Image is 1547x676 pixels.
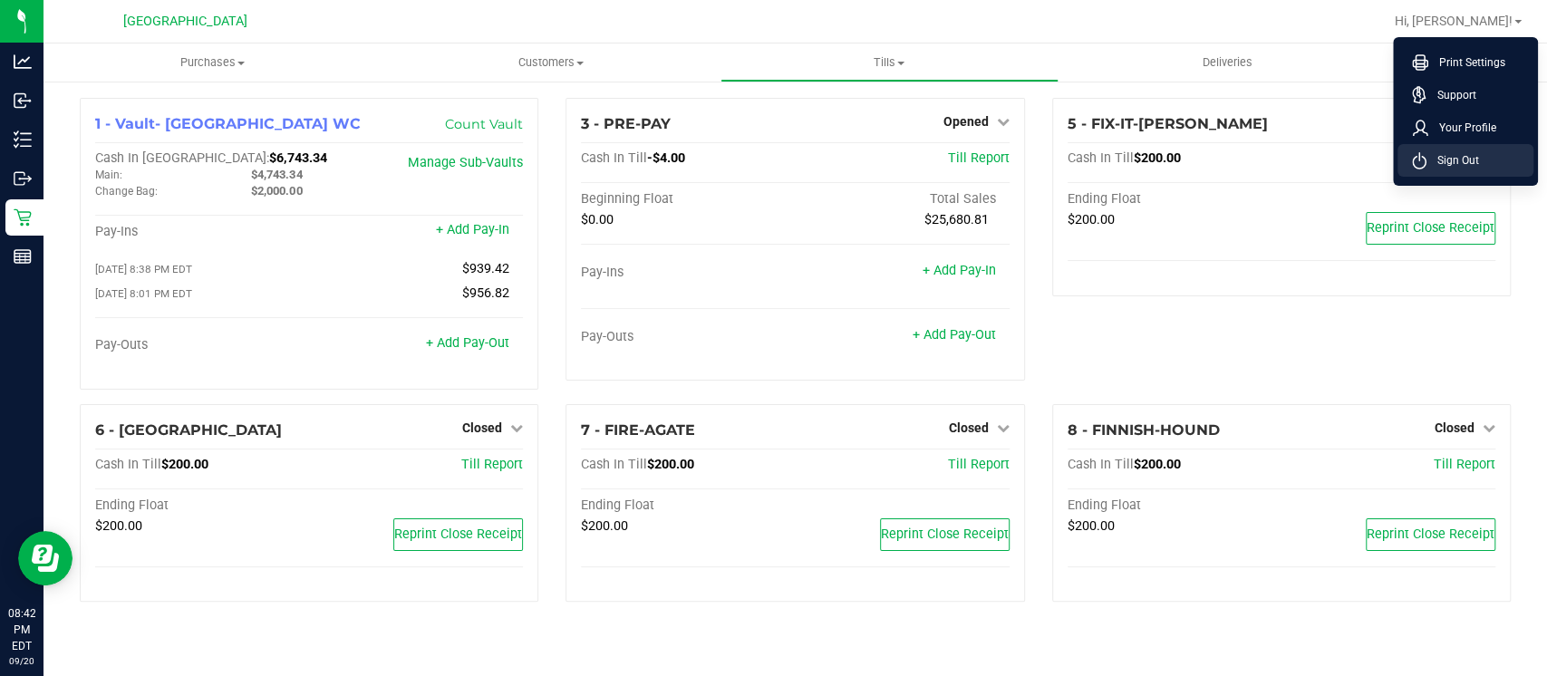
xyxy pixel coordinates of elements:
[1178,54,1277,71] span: Deliveries
[1412,86,1526,104] a: Support
[14,208,32,227] inline-svg: Retail
[14,130,32,149] inline-svg: Inventory
[462,420,502,435] span: Closed
[1366,212,1495,245] button: Reprint Close Receipt
[14,53,32,71] inline-svg: Analytics
[123,14,247,29] span: [GEOGRAPHIC_DATA]
[924,212,989,227] span: $25,680.81
[251,184,302,198] span: $2,000.00
[1428,53,1505,72] span: Print Settings
[1068,421,1220,439] span: 8 - FINNISH-HOUND
[44,43,382,82] a: Purchases
[581,329,795,345] div: Pay-Outs
[445,116,523,132] a: Count Vault
[943,114,989,129] span: Opened
[1428,119,1496,137] span: Your Profile
[95,287,192,300] span: [DATE] 8:01 PM EDT
[95,457,161,472] span: Cash In Till
[1068,212,1115,227] span: $200.00
[408,155,523,170] a: Manage Sub-Vaults
[95,150,269,166] span: Cash In [GEOGRAPHIC_DATA]:
[1134,457,1181,472] span: $200.00
[949,420,989,435] span: Closed
[948,150,1010,166] a: Till Report
[14,169,32,188] inline-svg: Outbound
[1068,191,1281,208] div: Ending Float
[462,261,509,276] span: $939.42
[581,457,647,472] span: Cash In Till
[721,54,1058,71] span: Tills
[880,518,1010,551] button: Reprint Close Receipt
[581,115,671,132] span: 3 - PRE-PAY
[923,263,996,278] a: + Add Pay-In
[581,497,795,514] div: Ending Float
[14,247,32,266] inline-svg: Reports
[581,150,647,166] span: Cash In Till
[1426,86,1476,104] span: Support
[1068,518,1115,534] span: $200.00
[382,54,719,71] span: Customers
[95,421,282,439] span: 6 - [GEOGRAPHIC_DATA]
[382,43,720,82] a: Customers
[1434,457,1495,472] a: Till Report
[95,115,361,132] span: 1 - Vault- [GEOGRAPHIC_DATA] WC
[795,191,1009,208] div: Total Sales
[436,222,509,237] a: + Add Pay-In
[1366,518,1495,551] button: Reprint Close Receipt
[1426,151,1479,169] span: Sign Out
[161,457,208,472] span: $200.00
[393,518,523,551] button: Reprint Close Receipt
[581,265,795,281] div: Pay-Ins
[1367,220,1494,236] span: Reprint Close Receipt
[462,285,509,301] span: $956.82
[647,150,685,166] span: -$4.00
[18,531,73,585] iframe: Resource center
[581,212,614,227] span: $0.00
[95,169,122,181] span: Main:
[913,327,996,343] a: + Add Pay-Out
[95,263,192,275] span: [DATE] 8:38 PM EDT
[720,43,1059,82] a: Tills
[1068,457,1134,472] span: Cash In Till
[95,497,309,514] div: Ending Float
[647,457,694,472] span: $200.00
[394,526,522,542] span: Reprint Close Receipt
[44,54,382,71] span: Purchases
[14,92,32,110] inline-svg: Inbound
[1435,420,1474,435] span: Closed
[269,150,327,166] span: $6,743.34
[8,605,35,654] p: 08:42 PM EDT
[95,337,309,353] div: Pay-Outs
[881,526,1009,542] span: Reprint Close Receipt
[948,457,1010,472] a: Till Report
[1068,497,1281,514] div: Ending Float
[426,335,509,351] a: + Add Pay-Out
[8,654,35,668] p: 09/20
[1068,150,1134,166] span: Cash In Till
[1134,150,1181,166] span: $200.00
[1068,115,1268,132] span: 5 - FIX-IT-[PERSON_NAME]
[95,224,309,240] div: Pay-Ins
[1367,526,1494,542] span: Reprint Close Receipt
[1059,43,1397,82] a: Deliveries
[581,191,795,208] div: Beginning Float
[251,168,302,181] span: $4,743.34
[581,421,695,439] span: 7 - FIRE-AGATE
[461,457,523,472] a: Till Report
[581,518,628,534] span: $200.00
[1397,144,1533,177] li: Sign Out
[95,185,158,198] span: Change Bag:
[95,518,142,534] span: $200.00
[1395,14,1513,28] span: Hi, [PERSON_NAME]!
